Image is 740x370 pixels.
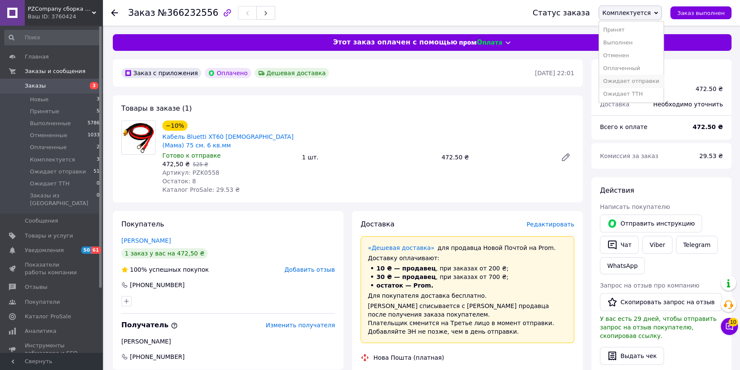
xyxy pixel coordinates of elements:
span: 3 [97,96,100,103]
span: 0 [97,180,100,188]
span: Заказ [128,8,155,18]
span: Написать покупателю [600,203,670,210]
span: 100% [130,266,147,273]
span: 5 [97,108,100,115]
span: Выполненные [30,120,71,127]
time: [DATE] 22:01 [535,70,574,76]
span: Заказы из [GEOGRAPHIC_DATA] [30,192,97,207]
div: Для покупателя доставка бесплатно. [368,291,567,300]
span: Новые [30,96,49,103]
div: [PERSON_NAME] [121,337,335,346]
li: , при заказах от 200 ₴; [368,264,567,273]
span: 0 [97,192,100,207]
a: [PERSON_NAME] [121,237,171,244]
button: Чат [600,236,639,254]
div: 472.50 ₴ [696,85,723,93]
span: Запрос на отзыв про компанию [600,282,699,289]
span: Уведомления [25,247,64,254]
li: Отменен [599,49,664,62]
span: У вас есть 29 дней, чтобы отправить запрос на отзыв покупателю, скопировав ссылку. [600,315,717,339]
span: Добавить отзыв [285,266,335,273]
div: Ваш ID: 3760424 [28,13,103,21]
span: 61 [91,247,101,254]
div: Нова Пошта (платная) [371,353,446,362]
span: 29.53 ₴ [699,153,723,159]
span: №366232556 [158,8,218,18]
span: Заказы и сообщения [25,68,85,75]
span: Ожидает ТТН [30,180,70,188]
li: Принят [599,23,664,36]
li: Выполнен [599,36,664,49]
span: Получатель [121,321,178,329]
span: остаток — Prom. [376,282,433,289]
span: Доставка [361,220,394,228]
div: Дешевая доставка [255,68,329,78]
button: Чат с покупателем10 [721,318,738,335]
span: 3 [97,156,100,164]
span: 51 [94,168,100,176]
span: Товары в заказе (1) [121,104,192,112]
div: Заказ с приложения [121,68,201,78]
span: Заказ выполнен [677,10,725,16]
span: Отзывы [25,283,47,291]
button: Заказ выполнен [670,6,731,19]
span: 472,50 ₴ [162,161,190,167]
span: Оплаченные [30,144,67,151]
span: Всего к оплате [600,123,647,130]
span: 1033 [88,132,100,139]
div: успешных покупок [121,265,209,274]
a: Viber [642,236,672,254]
span: Покупатель [121,220,164,228]
span: Ожидает отправки [30,168,86,176]
button: Выдать чек [600,347,664,365]
span: Готово к отправке [162,152,221,159]
span: Покупатели [25,298,60,306]
span: Доставка [600,101,629,108]
b: 472.50 ₴ [693,123,723,130]
span: Каталог ProSale [25,313,71,320]
span: Инструменты вебмастера и SEO [25,342,79,357]
div: Статус заказа [533,9,590,17]
div: [PHONE_NUMBER] [129,281,185,289]
span: PZCompany сборка кабелей Инвертора - EcoFlow - Солнечных Панелей [28,5,92,13]
li: Ожидает отправки [599,75,664,88]
span: 30 ₴ — продавец [376,273,436,280]
span: Этот заказ оплачен с помощью [333,38,457,47]
span: 50 [81,247,91,254]
a: Telegram [676,236,718,254]
span: 5786 [88,120,100,127]
span: 525 ₴ [193,162,208,167]
button: Скопировать запрос на отзыв [600,293,722,311]
a: Редактировать [557,149,574,166]
button: Отправить инструкцию [600,214,702,232]
div: Вернуться назад [111,9,118,17]
span: Заказы [25,82,46,90]
span: Принятые [30,108,59,115]
a: «Дешевая доставка» [368,244,435,251]
div: Необходимо уточнить [648,95,728,114]
span: Сообщения [25,217,58,225]
img: Кабель Bluetti XT60 FEMALE (Мама) 75 см. 6 кв.мм [122,121,155,154]
div: 1 шт. [299,151,438,163]
li: Оплаченный [599,62,664,75]
span: Комплектуется [602,9,651,16]
input: Поиск [4,30,100,45]
a: WhatsApp [600,257,645,274]
span: Остаток: 8 [162,178,196,185]
span: 2 [97,144,100,151]
span: Главная [25,53,49,61]
div: для продавца Новой Почтой на Prom. [368,244,567,252]
div: Оплачено [205,68,251,78]
span: Редактировать [526,221,574,228]
div: 472.50 ₴ [438,151,554,163]
div: [PERSON_NAME] списывается с [PERSON_NAME] продавца после получения заказа покупателем. Плательщик... [368,302,567,336]
span: Каталог ProSale: 29.53 ₴ [162,186,240,193]
span: Отмененные [30,132,67,139]
span: Действия [600,186,634,194]
span: 10 ₴ — продавец [376,265,436,272]
span: 3 [90,82,98,89]
span: Комиссия за заказ [600,153,658,159]
span: Артикул: PZK0558 [162,169,219,176]
div: 1 заказ у вас на 472,50 ₴ [121,248,208,258]
span: Показатели работы компании [25,261,79,276]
